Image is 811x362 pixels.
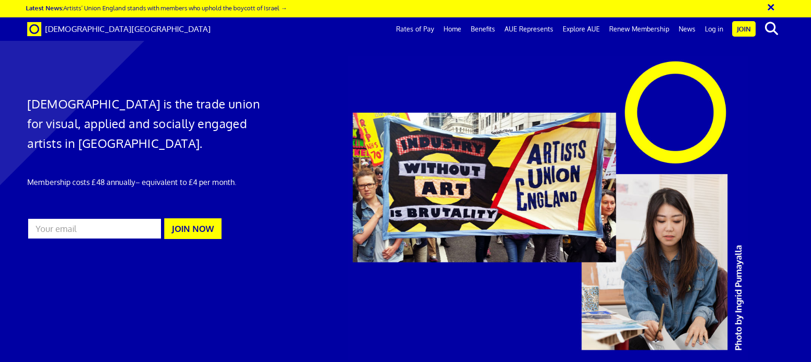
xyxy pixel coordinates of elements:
a: Explore AUE [558,17,604,41]
h1: [DEMOGRAPHIC_DATA] is the trade union for visual, applied and socially engaged artists in [GEOGRA... [27,94,270,153]
button: search [757,19,786,39]
input: Your email [27,218,162,239]
a: Log in [700,17,728,41]
a: AUE Represents [500,17,558,41]
span: [DEMOGRAPHIC_DATA][GEOGRAPHIC_DATA] [45,24,211,34]
strong: Latest News: [26,4,63,12]
a: Rates of Pay [391,17,439,41]
a: Home [439,17,466,41]
a: Renew Membership [604,17,674,41]
p: Membership costs £48 annually – equivalent to £4 per month. [27,177,270,188]
a: Latest News:Artists’ Union England stands with members who uphold the boycott of Israel → [26,4,287,12]
a: Brand [DEMOGRAPHIC_DATA][GEOGRAPHIC_DATA] [20,17,218,41]
a: Benefits [466,17,500,41]
a: News [674,17,700,41]
a: Join [732,21,756,37]
button: JOIN NOW [164,218,222,239]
